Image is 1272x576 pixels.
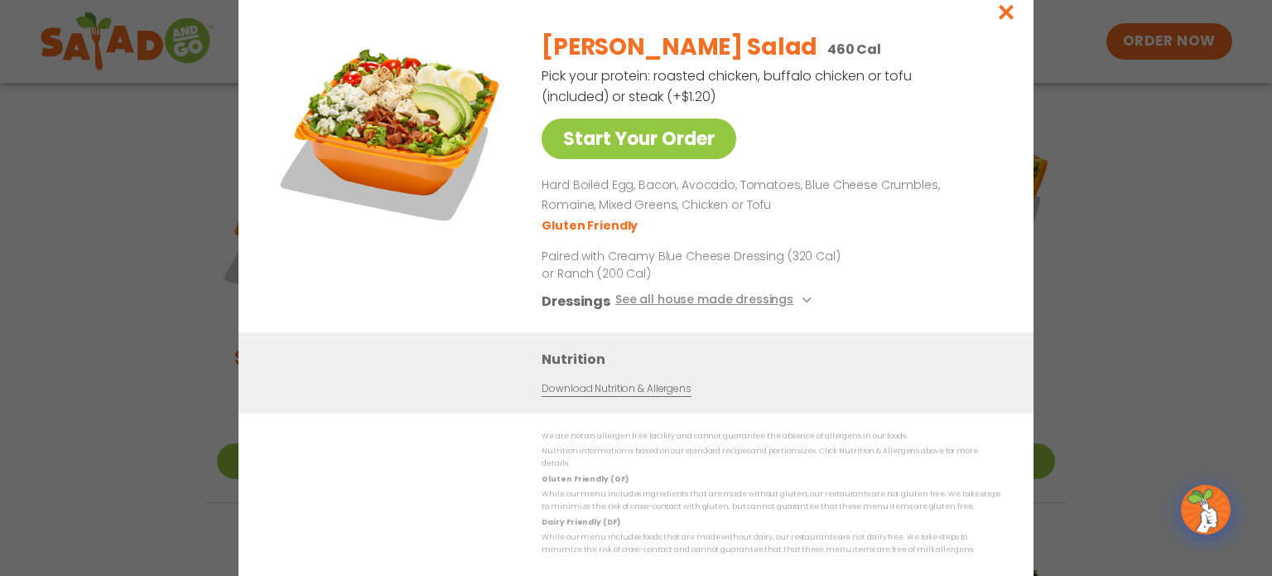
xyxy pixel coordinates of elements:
[615,290,817,311] button: See all house made dressings
[542,290,610,311] h3: Dressings
[542,216,640,234] li: Gluten Friendly
[542,176,994,215] p: Hard Boiled Egg, Bacon, Avocado, Tomatoes, Blue Cheese Crumbles, Romaine, Mixed Greens, Chicken o...
[542,65,914,107] p: Pick your protein: roasted chicken, buffalo chicken or tofu (included) or steak (+$1.20)
[542,531,1000,557] p: While our menu includes foods that are made without dairy, our restaurants are not dairy free. We...
[542,445,1000,471] p: Nutrition information is based on our standard recipes and portion sizes. Click Nutrition & Aller...
[1183,486,1229,533] img: wpChatIcon
[542,30,817,65] h2: [PERSON_NAME] Salad
[542,380,691,396] a: Download Nutrition & Allergens
[276,17,508,249] img: Featured product photo for Cobb Salad
[542,348,1009,369] h3: Nutrition
[827,39,881,60] p: 460 Cal
[542,473,628,483] strong: Gluten Friendly (GF)
[542,430,1000,443] p: We are not an allergen free facility and cannot guarantee the absence of allergens in our foods.
[542,119,736,159] a: Start Your Order
[542,516,619,526] strong: Dairy Friendly (DF)
[542,247,848,282] p: Paired with Creamy Blue Cheese Dressing (320 Cal) or Ranch (200 Cal)
[542,488,1000,514] p: While our menu includes ingredients that are made without gluten, our restaurants are not gluten ...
